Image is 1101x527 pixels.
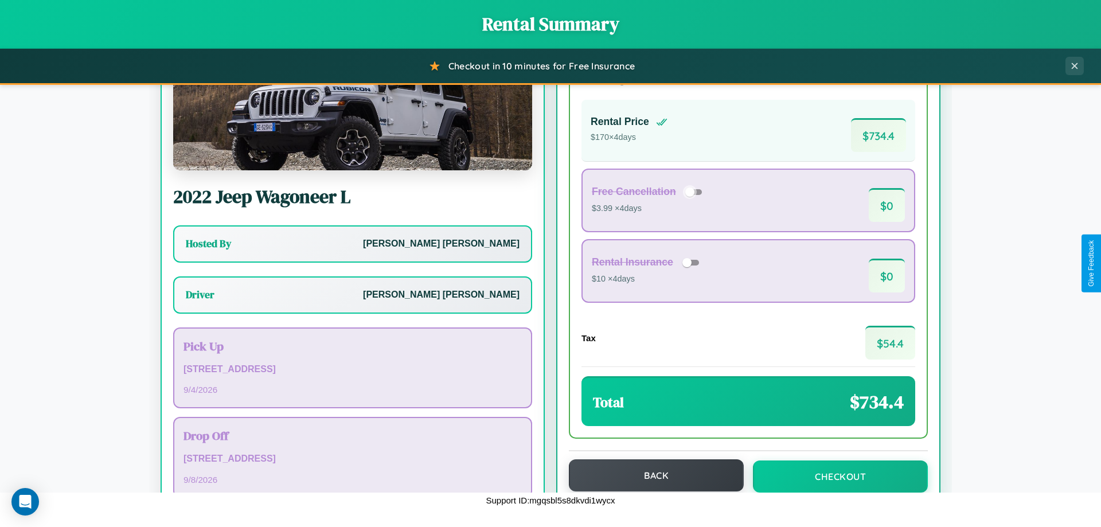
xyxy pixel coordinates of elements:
[363,236,520,252] p: [PERSON_NAME] [PERSON_NAME]
[869,259,905,292] span: $ 0
[592,186,676,198] h4: Free Cancellation
[183,382,522,397] p: 9 / 4 / 2026
[753,460,928,493] button: Checkout
[11,11,1090,37] h1: Rental Summary
[851,118,906,152] span: $ 734.4
[869,188,905,222] span: $ 0
[591,116,649,128] h4: Rental Price
[591,130,667,145] p: $ 170 × 4 days
[183,338,522,354] h3: Pick Up
[850,389,904,415] span: $ 734.4
[186,237,231,251] h3: Hosted By
[183,451,522,467] p: [STREET_ADDRESS]
[183,472,522,487] p: 9 / 8 / 2026
[592,256,673,268] h4: Rental Insurance
[173,184,532,209] h2: 2022 Jeep Wagoneer L
[1087,240,1095,287] div: Give Feedback
[486,493,615,508] p: Support ID: mgqsbl5s8dkvdi1wycx
[11,488,39,516] div: Open Intercom Messenger
[581,333,596,343] h4: Tax
[448,60,635,72] span: Checkout in 10 minutes for Free Insurance
[865,326,915,360] span: $ 54.4
[363,287,520,303] p: [PERSON_NAME] [PERSON_NAME]
[183,427,522,444] h3: Drop Off
[183,361,522,378] p: [STREET_ADDRESS]
[593,393,624,412] h3: Total
[186,288,214,302] h3: Driver
[173,56,532,170] img: Jeep Wagoneer L
[569,459,744,491] button: Back
[592,272,703,287] p: $10 × 4 days
[592,201,706,216] p: $3.99 × 4 days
